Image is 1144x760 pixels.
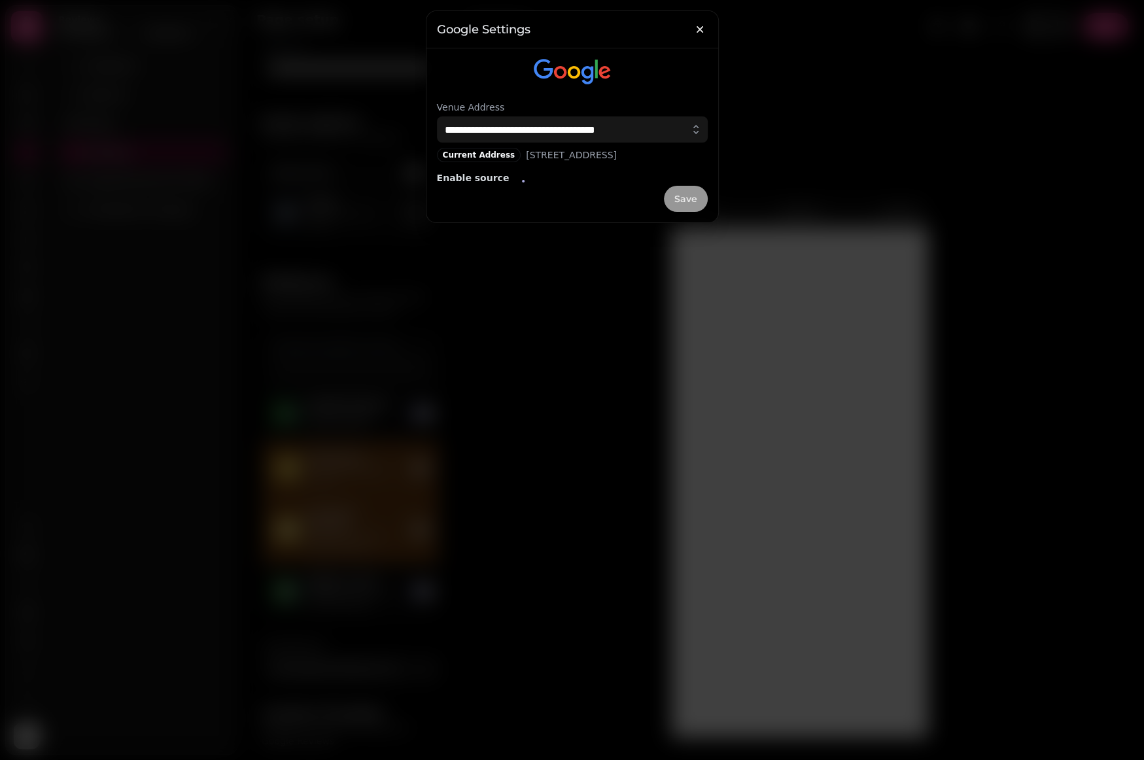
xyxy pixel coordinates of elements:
div: Current Address [437,148,521,162]
button: Save [664,186,708,212]
span: [STREET_ADDRESS] [526,148,617,162]
h3: google Settings [437,22,708,37]
label: Venue Address [437,101,708,114]
label: Enable source [437,171,510,185]
span: Save [674,194,697,203]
